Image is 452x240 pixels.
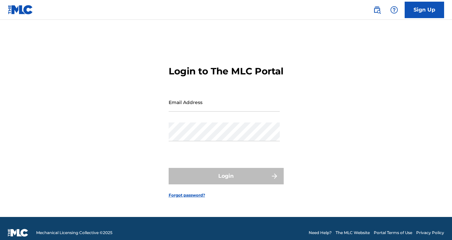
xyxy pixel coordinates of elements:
img: help [390,6,398,14]
a: Sign Up [405,2,444,18]
h3: Login to The MLC Portal [169,66,283,77]
a: The MLC Website [336,230,370,236]
span: Mechanical Licensing Collective © 2025 [36,230,112,236]
img: logo [8,229,28,237]
img: MLC Logo [8,5,33,14]
a: Privacy Policy [416,230,444,236]
a: Portal Terms of Use [374,230,412,236]
div: Help [388,3,401,16]
img: search [373,6,381,14]
a: Public Search [370,3,384,16]
a: Need Help? [309,230,332,236]
a: Forgot password? [169,192,205,198]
